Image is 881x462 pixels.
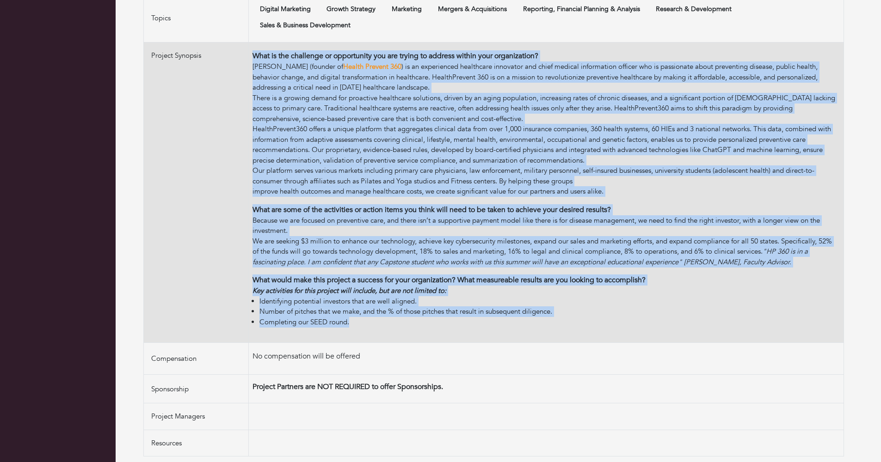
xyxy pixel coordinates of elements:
div: improve health outcomes and manage healthcare costs, we create significant value for our partners... [253,186,840,197]
td: Project Synopsis [144,43,249,343]
h4: Project Partners are NOT REQUIRED to offer Sponsorships. [253,383,840,391]
div: We are seeking $3 million to enhance our technology, achieve key cybersecurity milestones, expand... [253,236,840,267]
span: Reporting, Financial Planning & Analysis [516,2,647,17]
div: [PERSON_NAME] (founder of ) is an experienced healthcare innovator and chief medical information ... [253,61,840,93]
td: Resources [144,430,249,456]
td: Project Managers [144,403,249,430]
span: Research & Development [649,2,739,17]
span: Marketing [385,2,429,17]
td: Sponsorship [144,375,249,403]
li: Completing our SEED round. [259,317,840,328]
a: Health Prevent 360 [343,62,401,71]
div: HealthPrevent360 offers a unique platform that aggregates clinical data from over 1,000 insurance... [253,124,840,165]
em: "HP 360 is in a fascinating place. I am confident that any Capstone student who works with us thi... [253,247,808,267]
td: Compensation [144,343,249,375]
p: What are some of the activities or action items you think will need to be taken to achieve your d... [253,204,840,215]
p: What is the challenge or opportunity you are trying to address within your organization? [253,50,840,61]
span: Digital Marketing [253,2,318,17]
span: Growth Strategy [320,2,383,17]
div: There is a growing demand for proactive healthcare solutions, driven by an aging population, incr... [253,93,840,124]
div: Our platform serves various markets including primary care physicians, law enforcement, military ... [253,165,840,186]
p: What would make this project a success for your organization? What measureable results are you lo... [253,274,840,286]
span: Sales & Business Development [253,18,357,32]
li: Identifying potential investors that are well aligned. [259,296,840,307]
span: Mergers & Acquisitions [431,2,514,17]
li: Number of pitches that we make, and the % of those pitches that result in subsequent diligence. [259,306,840,317]
em: Key activities for this project will include, but are not limited to: [253,286,446,295]
span: No compensation will be offered [253,351,360,361]
div: Because we are focused on preventive care, and there isn’t a supportive payment model like there ... [253,215,840,236]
